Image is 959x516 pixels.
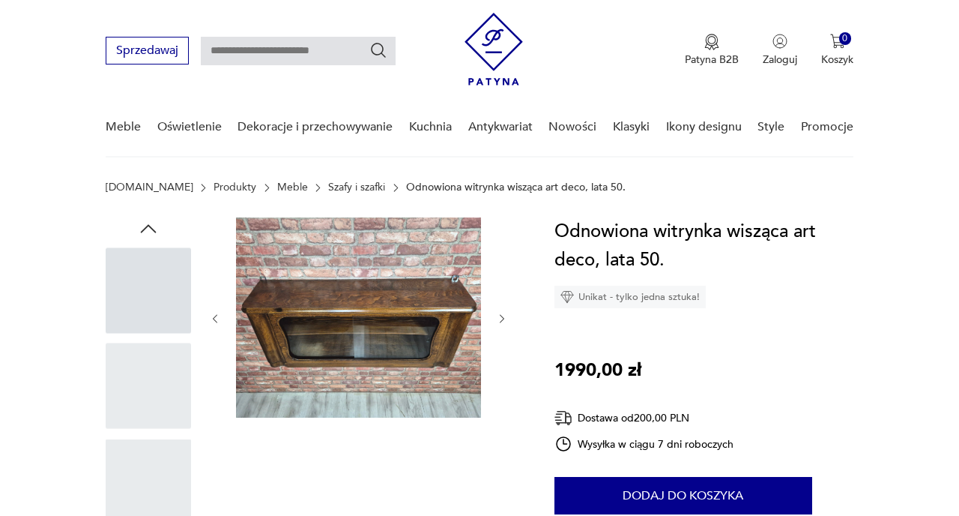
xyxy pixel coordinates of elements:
img: Ikona dostawy [554,409,572,427]
p: Koszyk [821,52,853,67]
a: Meble [277,181,308,193]
a: [DOMAIN_NAME] [106,181,193,193]
div: 0 [839,32,852,45]
p: 1990,00 zł [554,356,641,385]
a: Szafy i szafki [328,181,385,193]
button: Zaloguj [763,34,797,67]
p: Odnowiona witrynka wisząca art deco, lata 50. [406,181,626,193]
a: Style [757,98,784,156]
a: Antykwariat [468,98,533,156]
a: Meble [106,98,141,156]
div: Unikat - tylko jedna sztuka! [554,286,706,308]
p: Patyna B2B [685,52,739,67]
button: 0Koszyk [821,34,853,67]
a: Produkty [214,181,256,193]
button: Sprzedawaj [106,37,189,64]
div: Dostawa od 200,00 PLN [554,409,734,427]
button: Patyna B2B [685,34,739,67]
a: Ikony designu [666,98,742,156]
div: Wysyłka w ciągu 7 dni roboczych [554,435,734,453]
img: Ikonka użytkownika [772,34,787,49]
a: Promocje [801,98,853,156]
p: Zaloguj [763,52,797,67]
img: Zdjęcie produktu Odnowiona witrynka wisząca art deco, lata 50. [236,217,481,418]
button: Dodaj do koszyka [554,477,812,514]
h1: Odnowiona witrynka wisząca art deco, lata 50. [554,217,853,274]
a: Oświetlenie [157,98,222,156]
a: Kuchnia [409,98,452,156]
img: Patyna - sklep z meblami i dekoracjami vintage [465,13,523,85]
a: Nowości [548,98,596,156]
a: Ikona medaluPatyna B2B [685,34,739,67]
img: Ikona medalu [704,34,719,50]
button: Szukaj [369,41,387,59]
img: Ikona koszyka [830,34,845,49]
a: Dekoracje i przechowywanie [238,98,393,156]
img: Ikona diamentu [560,290,574,304]
a: Klasyki [613,98,650,156]
a: Sprzedawaj [106,46,189,57]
